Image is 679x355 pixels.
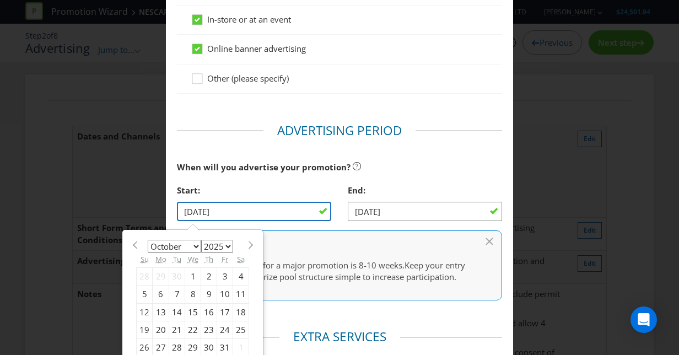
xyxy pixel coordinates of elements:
input: DD/MM/YY [177,202,331,221]
div: End: [348,179,502,202]
span: Keep your entry mechanics and prize pool structure simple to increase participation. [200,260,465,282]
div: 2 [201,267,217,285]
div: 25 [233,321,249,339]
div: 24 [217,321,233,339]
div: 21 [169,321,185,339]
legend: Extra Services [279,328,400,346]
span: When will you advertise your promotion? [177,162,351,173]
div: 9 [201,286,217,303]
div: 3 [217,267,233,285]
div: 14 [169,303,185,321]
abbr: Wednesday [188,254,198,264]
div: 29 [153,267,169,285]
abbr: Thursday [205,254,213,264]
div: 4 [233,267,249,285]
abbr: Sunday [141,254,149,264]
div: Start: [177,179,331,202]
div: 11 [233,286,249,303]
div: 17 [217,303,233,321]
div: 15 [185,303,201,321]
div: 10 [217,286,233,303]
div: 16 [201,303,217,321]
span: Other (please specify) [207,73,289,84]
abbr: Monday [155,254,166,264]
div: Open Intercom Messenger [630,306,657,333]
input: DD/MM/YY [348,202,502,221]
div: 5 [137,286,153,303]
span: Online banner advertising [207,43,306,54]
div: 6 [153,286,169,303]
abbr: Tuesday [173,254,181,264]
div: 12 [137,303,153,321]
div: 23 [201,321,217,339]
div: 1 [185,267,201,285]
div: 22 [185,321,201,339]
div: 30 [169,267,185,285]
span: In-store or at an event [207,14,291,25]
div: 13 [153,303,169,321]
abbr: Saturday [237,254,245,264]
legend: Advertising Period [263,122,416,139]
div: 28 [137,267,153,285]
abbr: Friday [222,254,228,264]
div: 18 [233,303,249,321]
div: 7 [169,286,185,303]
div: 8 [185,286,201,303]
div: 19 [137,321,153,339]
span: The ideal period for a major promotion is 8-10 weeks. [200,260,405,271]
div: 20 [153,321,169,339]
